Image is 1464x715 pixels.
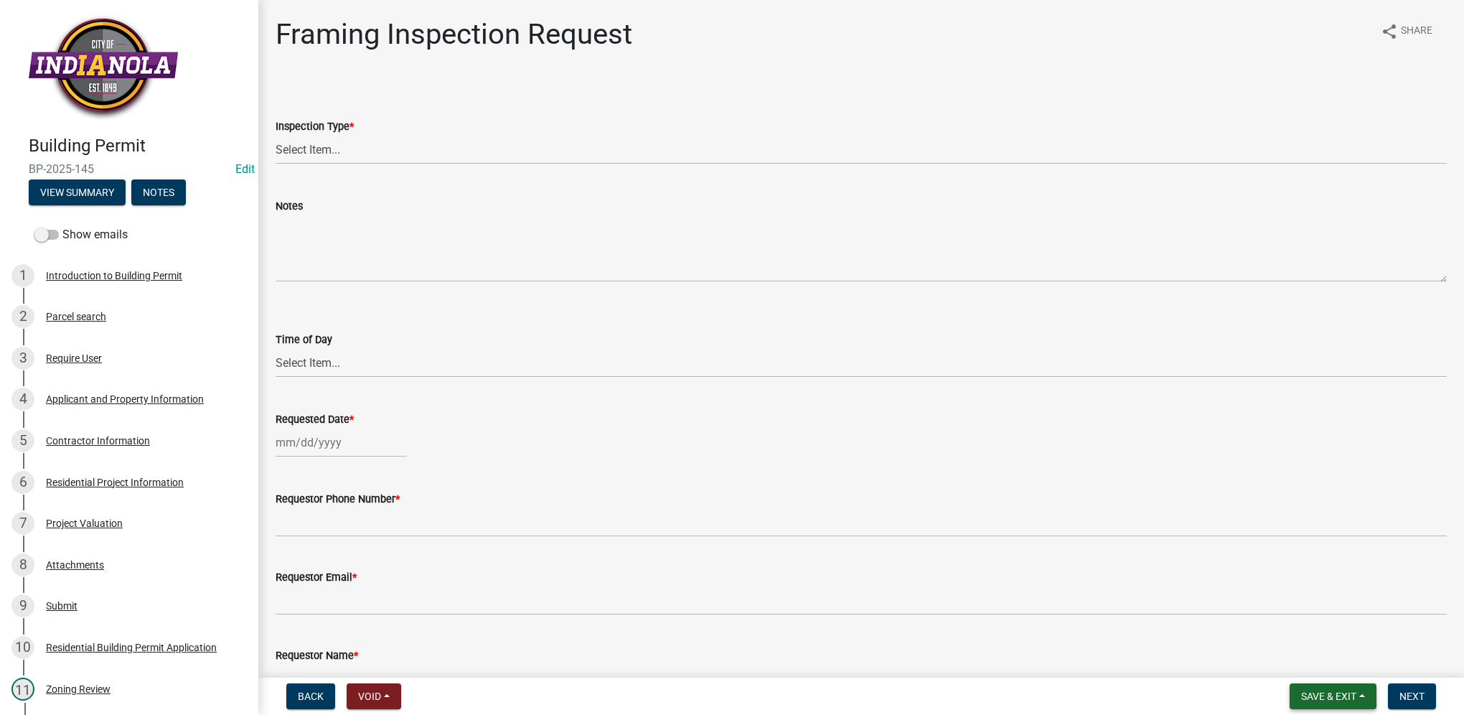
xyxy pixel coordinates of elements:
[46,477,184,487] div: Residential Project Information
[1290,683,1376,709] button: Save & Exit
[1369,17,1444,45] button: shareShare
[276,415,354,425] label: Requested Date
[29,15,178,121] img: City of Indianola, Iowa
[1381,23,1398,40] i: share
[276,335,332,345] label: Time of Day
[46,518,123,528] div: Project Valuation
[29,136,247,156] h4: Building Permit
[1399,691,1425,702] span: Next
[298,691,324,702] span: Back
[235,162,255,176] wm-modal-confirm: Edit Application Number
[276,573,357,583] label: Requestor Email
[46,353,102,363] div: Require User
[46,312,106,322] div: Parcel search
[11,305,34,328] div: 2
[46,271,182,281] div: Introduction to Building Permit
[276,495,400,505] label: Requestor Phone Number
[46,601,78,611] div: Submit
[11,471,34,494] div: 6
[11,678,34,701] div: 11
[34,226,128,243] label: Show emails
[11,512,34,535] div: 7
[1388,683,1436,709] button: Next
[11,636,34,659] div: 10
[1401,23,1432,40] span: Share
[347,683,401,709] button: Void
[276,17,632,52] h1: Framing Inspection Request
[1301,691,1356,702] span: Save & Exit
[46,684,111,694] div: Zoning Review
[276,428,407,457] input: mm/dd/yyyy
[286,683,335,709] button: Back
[29,187,126,199] wm-modal-confirm: Summary
[46,560,104,570] div: Attachments
[11,553,34,576] div: 8
[131,187,186,199] wm-modal-confirm: Notes
[276,122,354,132] label: Inspection Type
[11,429,34,452] div: 5
[11,594,34,617] div: 9
[46,642,217,653] div: Residential Building Permit Application
[276,202,303,212] label: Notes
[131,179,186,205] button: Notes
[11,388,34,411] div: 4
[276,651,358,661] label: Requestor Name
[11,347,34,370] div: 3
[29,162,230,176] span: BP-2025-145
[46,436,150,446] div: Contractor Information
[358,691,381,702] span: Void
[46,394,204,404] div: Applicant and Property Information
[235,162,255,176] a: Edit
[29,179,126,205] button: View Summary
[11,264,34,287] div: 1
